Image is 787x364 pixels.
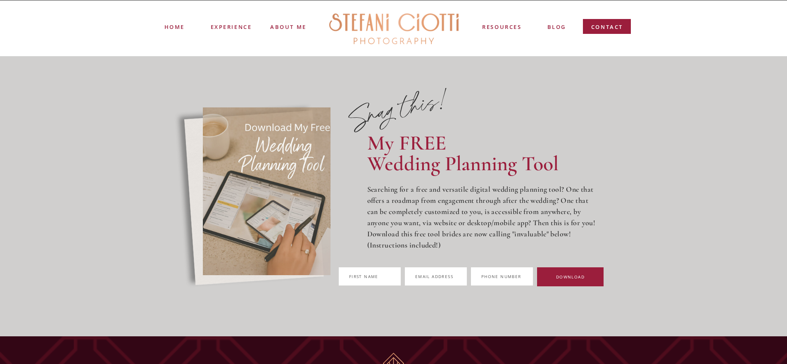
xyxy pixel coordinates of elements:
a: resources [482,23,523,32]
span: ne Number [492,274,521,279]
span: DOWNLOAD [556,274,585,280]
button: DOWNLOAD [537,267,604,286]
a: Home [164,23,184,31]
span: irst name [352,274,378,279]
a: experience [211,23,252,29]
p: Searching for a free and versatile digital wedding planning tool? One that offers a roadmap from ... [367,184,599,275]
h2: My FREE Wedding Planning Tool [367,133,599,178]
span: F [349,274,352,279]
p: Snag this! [345,86,453,138]
a: ABOUT ME [270,23,307,30]
span: ess [445,274,453,279]
span: Email addr [415,274,445,279]
a: blog [547,23,566,32]
span: Pho [481,274,492,279]
a: contact [591,23,623,35]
